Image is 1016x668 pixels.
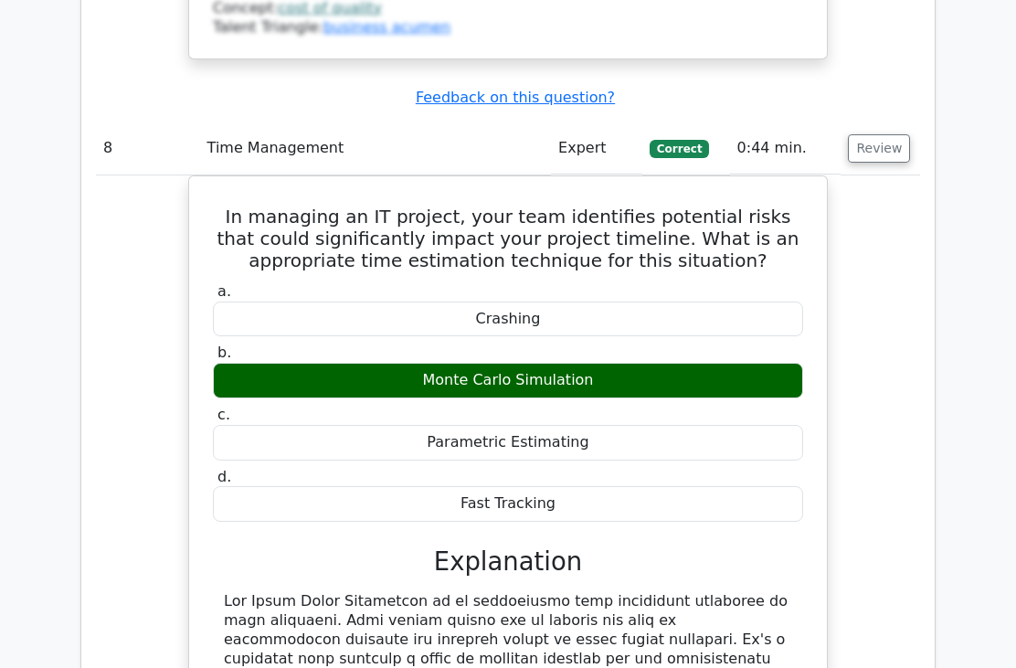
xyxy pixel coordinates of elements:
div: Parametric Estimating [213,425,803,461]
div: Monte Carlo Simulation [213,363,803,398]
td: Time Management [200,122,551,175]
h3: Explanation [224,547,792,578]
h5: In managing an IT project, your team identifies potential risks that could significantly impact y... [211,206,805,271]
button: Review [848,134,910,163]
a: Feedback on this question? [416,89,615,106]
span: a. [217,282,231,300]
span: b. [217,344,231,361]
span: c. [217,406,230,423]
div: Crashing [213,302,803,337]
td: Expert [551,122,642,175]
td: 0:44 min. [730,122,841,175]
a: business acumen [323,18,450,36]
td: 8 [96,122,200,175]
div: Fast Tracking [213,486,803,522]
span: Correct [650,140,709,158]
span: d. [217,468,231,485]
